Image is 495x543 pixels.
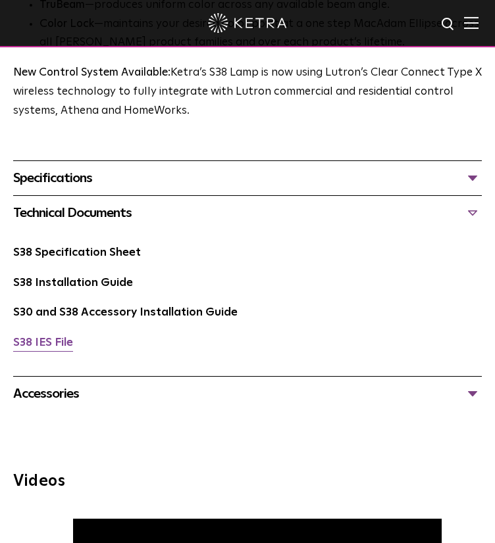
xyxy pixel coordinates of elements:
[13,202,482,224] div: Technical Documents
[13,168,482,189] div: Specifications
[13,473,482,489] h3: Videos
[13,247,141,258] a: S38 Specification Sheet
[13,64,482,121] p: Ketra’s S38 Lamp is now using Lutron’s Clear Connect Type X wireless technology to fully integrat...
[13,277,133,289] a: S38 Installation Guide
[440,16,457,33] img: search icon
[13,383,482,404] div: Accessories
[13,67,170,78] strong: New Control System Available:
[13,337,73,348] a: S38 IES File
[208,13,287,33] img: ketra-logo-2019-white
[13,307,238,318] a: S30 and S38 Accessory Installation Guide
[464,16,479,29] img: Hamburger%20Nav.svg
